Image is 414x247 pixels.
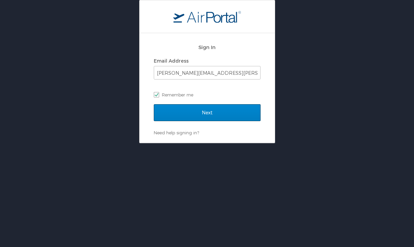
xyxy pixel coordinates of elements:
[154,90,261,100] label: Remember me
[154,43,261,51] h2: Sign In
[154,58,189,64] label: Email Address
[173,10,241,23] img: logo
[154,130,199,135] a: Need help signing in?
[154,104,261,121] input: Next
